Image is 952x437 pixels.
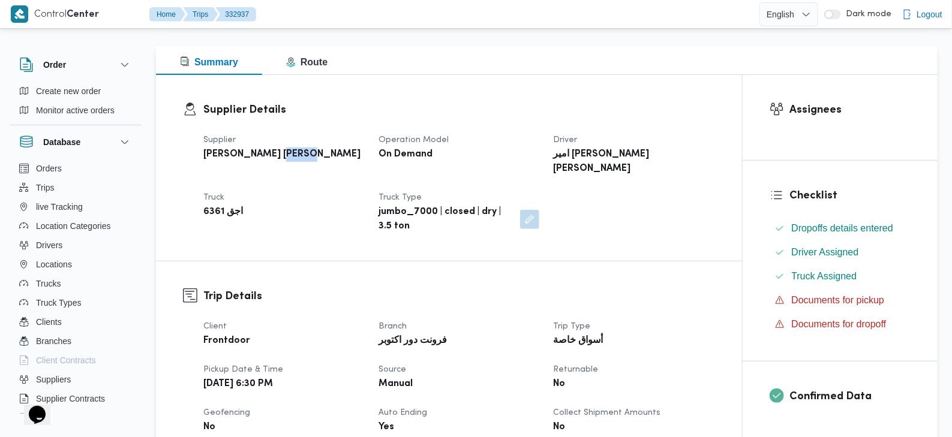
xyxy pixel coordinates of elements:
b: No [203,420,215,435]
div: Database [10,159,142,418]
button: Branches [14,331,137,351]
b: Frontdoor [203,334,250,348]
button: Locations [14,255,137,274]
h3: Database [43,135,80,149]
button: Documents for dropoff [770,315,911,334]
button: Database [19,135,132,149]
b: فرونت دور اكتوبر [379,334,447,348]
button: Monitor active orders [14,101,137,120]
b: On Demand [379,147,433,162]
b: Yes [379,420,394,435]
span: Pickup date & time [203,366,283,373]
span: Truck [203,194,224,201]
span: Supplier Contracts [36,391,105,406]
button: Location Categories [14,216,137,236]
button: Driver Assigned [770,243,911,262]
button: 332937 [215,7,256,22]
span: Logout [917,7,942,22]
h3: Assignees [790,102,911,118]
span: live Tracking [36,200,83,214]
span: Driver Assigned [792,245,859,260]
b: [DATE] 6:30 PM [203,377,273,391]
b: اجق 6361 [203,205,243,219]
b: jumbo_7000 | closed | dry | 3.5 ton [379,205,512,234]
span: Truck Types [36,296,81,310]
span: Trucks [36,276,61,291]
span: Dark mode [841,10,891,19]
span: Create new order [36,84,101,98]
div: Order [10,82,142,125]
iframe: chat widget [12,389,50,425]
button: live Tracking [14,197,137,216]
button: Truck Types [14,293,137,312]
span: Operation Model [379,136,449,144]
span: Collect Shipment Amounts [554,409,661,417]
h3: Supplier Details [203,102,715,118]
button: Trucks [14,274,137,293]
b: No [554,420,566,435]
button: Trips [183,7,218,22]
span: Truck Assigned [792,271,857,281]
button: Dropoffs details entered [770,219,911,238]
span: Truck Assigned [792,269,857,284]
h3: Confirmed Data [790,388,911,405]
span: Drivers [36,238,62,252]
span: Branch [379,323,407,330]
b: Manual [379,377,413,391]
span: Documents for pickup [792,293,885,308]
span: Trips [36,180,55,195]
b: [PERSON_NAME] [PERSON_NAME] [203,147,361,162]
span: Documents for pickup [792,295,885,305]
button: Documents for pickup [770,291,911,310]
button: Home [149,7,185,22]
span: Supplier [203,136,236,144]
h3: Order [43,58,66,72]
button: Orders [14,159,137,178]
button: Suppliers [14,370,137,389]
span: Route [286,57,328,67]
span: Monitor active orders [36,103,115,117]
span: Devices [36,411,66,425]
span: Source [379,366,406,373]
b: Center [67,10,99,19]
span: Driver Assigned [792,247,859,257]
span: Location Categories [36,219,111,233]
span: Locations [36,257,72,272]
span: Clients [36,315,62,329]
span: Geofencing [203,409,250,417]
button: Create new order [14,82,137,101]
span: Branches [36,334,71,348]
span: Dropoffs details entered [792,221,894,236]
span: Dropoffs details entered [792,223,894,233]
button: Devices [14,408,137,427]
button: Logout [897,2,947,26]
button: Supplier Contracts [14,389,137,408]
span: Orders [36,161,62,176]
h3: Trip Details [203,288,715,305]
span: Truck Type [379,194,422,201]
span: Returnable [554,366,599,373]
button: Trips [14,178,137,197]
button: Truck Assigned [770,267,911,286]
span: Auto Ending [379,409,427,417]
span: Documents for dropoff [792,317,887,331]
span: Trip Type [554,323,591,330]
button: Order [19,58,132,72]
b: أسواق خاصة [554,334,603,348]
button: Clients [14,312,137,331]
span: Client [203,323,227,330]
span: Suppliers [36,372,71,387]
button: Drivers [14,236,137,255]
span: Documents for dropoff [792,319,887,329]
img: X8yXhbKr1z7QwAAAABJRU5ErkJggg== [11,5,28,23]
span: Client Contracts [36,353,96,367]
b: امير [PERSON_NAME] [PERSON_NAME] [554,147,712,176]
h3: Checklist [790,188,911,204]
b: No [554,377,566,391]
button: Client Contracts [14,351,137,370]
span: Summary [180,57,238,67]
span: Driver [554,136,578,144]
